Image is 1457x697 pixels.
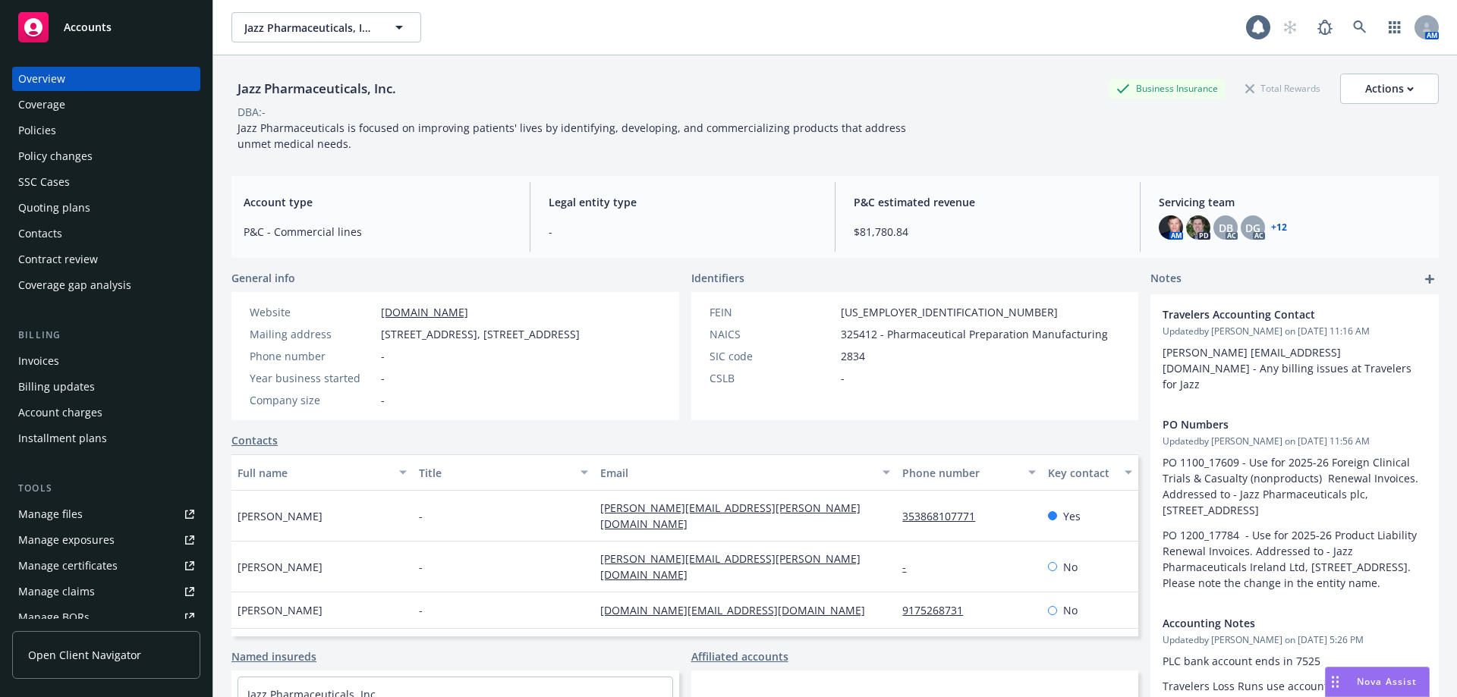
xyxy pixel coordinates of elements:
img: photo [1159,215,1183,240]
div: Coverage gap analysis [18,273,131,297]
a: Contacts [231,432,278,448]
span: P&C estimated revenue [854,194,1122,210]
div: Phone number [250,348,375,364]
span: Accounts [64,21,112,33]
span: Updated by [PERSON_NAME] on [DATE] 11:16 AM [1163,325,1427,338]
div: PO NumbersUpdatedby [PERSON_NAME] on [DATE] 11:56 AMPO 1100_17609 - Use for 2025-26 Foreign Clini... [1150,404,1439,603]
a: Policies [12,118,200,143]
button: Nova Assist [1325,667,1430,697]
a: Contract review [12,247,200,272]
p: PO 1200_17784 - Use for 2025-26 Product Liability Renewal Invoices. Addressed to - Jazz Pharmaceu... [1163,527,1427,591]
span: Nova Assist [1357,675,1417,688]
div: Full name [238,465,390,481]
a: 353868107771 [902,509,987,523]
span: General info [231,270,295,286]
div: SIC code [710,348,835,364]
div: Account charges [18,400,102,425]
span: 2834 [841,348,865,364]
div: DBA: - [238,104,266,120]
a: Affiliated accounts [691,648,788,664]
div: Year business started [250,370,375,386]
a: Policy changes [12,144,200,168]
span: - [841,370,845,386]
button: Title [413,454,594,491]
div: Quoting plans [18,196,90,220]
a: Accounts [12,6,200,49]
div: CSLB [710,370,835,386]
button: Actions [1340,74,1439,104]
span: Open Client Navigator [28,647,141,663]
span: Updated by [PERSON_NAME] on [DATE] 11:56 AM [1163,435,1427,448]
span: [PERSON_NAME] [238,602,323,618]
a: Installment plans [12,426,200,451]
div: Total Rewards [1238,79,1328,98]
div: Actions [1365,74,1414,103]
div: Title [419,465,571,481]
div: Tools [12,481,200,496]
span: Jazz Pharmaceuticals, Inc. [244,20,376,36]
span: No [1063,559,1078,575]
span: 325412 - Pharmaceutical Preparation Manufacturing [841,326,1108,342]
a: Start snowing [1275,12,1305,42]
div: Jazz Pharmaceuticals, Inc. [231,79,402,99]
button: Email [594,454,896,491]
span: [PERSON_NAME] [238,559,323,575]
span: Servicing team [1159,194,1427,210]
span: PO Numbers [1163,416,1387,432]
a: Coverage gap analysis [12,273,200,297]
div: Company size [250,392,375,408]
a: Contacts [12,221,200,246]
button: Jazz Pharmaceuticals, Inc. [231,12,421,42]
div: Key contact [1048,465,1116,481]
a: Manage files [12,502,200,526]
a: Manage certificates [12,554,200,578]
div: Overview [18,67,65,91]
div: Manage certificates [18,554,118,578]
span: - [419,559,423,575]
a: +12 [1271,223,1287,232]
span: Updated by [PERSON_NAME] on [DATE] 5:26 PM [1163,633,1427,647]
a: Account charges [12,400,200,425]
a: Invoices [12,349,200,373]
span: - [419,602,423,618]
div: Email [600,465,873,481]
span: DG [1245,220,1260,236]
a: Manage BORs [12,605,200,629]
a: [PERSON_NAME][EMAIL_ADDRESS][PERSON_NAME][DOMAIN_NAME] [600,501,861,531]
div: Phone number [902,465,1018,481]
div: Travelers Accounting ContactUpdatedby [PERSON_NAME] on [DATE] 11:16 AM[PERSON_NAME] [EMAIL_ADDRES... [1150,294,1439,404]
div: Website [250,304,375,320]
a: Overview [12,67,200,91]
span: Yes [1063,508,1081,524]
span: [PERSON_NAME] [EMAIL_ADDRESS][DOMAIN_NAME] - Any billing issues at Travelers for Jazz [1163,345,1415,391]
span: DB [1219,220,1233,236]
img: photo [1186,215,1210,240]
a: Named insureds [231,648,316,664]
span: - [549,224,817,240]
div: Manage exposures [18,528,115,552]
a: SSC Cases [12,170,200,194]
span: - [381,392,385,408]
a: Report a Bug [1310,12,1340,42]
span: [PERSON_NAME] [238,508,323,524]
a: - [902,560,918,574]
div: Invoices [18,349,59,373]
span: $81,780.84 [854,224,1122,240]
span: - [419,508,423,524]
div: Mailing address [250,326,375,342]
button: Full name [231,454,413,491]
button: Phone number [896,454,1041,491]
div: Contacts [18,221,62,246]
div: Billing updates [18,375,95,399]
div: Contract review [18,247,98,272]
div: Business Insurance [1109,79,1226,98]
span: P&C - Commercial lines [244,224,511,240]
div: Billing [12,328,200,343]
div: Coverage [18,93,65,117]
span: - [381,348,385,364]
a: Manage claims [12,579,200,604]
a: Switch app [1380,12,1410,42]
div: Policies [18,118,56,143]
div: Manage BORs [18,605,90,629]
div: Drag to move [1326,667,1345,696]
